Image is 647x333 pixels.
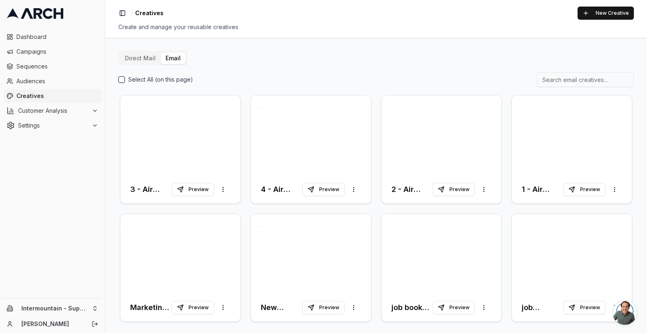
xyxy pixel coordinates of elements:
span: Creatives [135,9,163,17]
a: Audiences [3,75,101,88]
a: Creatives [3,89,101,103]
button: Preview [302,183,345,196]
button: Preview [563,301,606,314]
div: Open chat [612,300,637,325]
button: Log out [89,318,101,330]
span: Creatives [16,92,98,100]
a: Dashboard [3,30,101,43]
label: Select All (on this page) [128,75,193,84]
h3: Marketing Email - Furnace Offer [130,302,172,313]
h3: 1 - Air Quality [522,184,563,195]
h3: 3 - Air Quality [130,184,172,195]
button: Direct Mail [120,52,161,64]
span: Intermountain - Superior Water & Air [21,305,88,312]
span: Sequences [16,62,98,71]
span: Dashboard [16,33,98,41]
button: Preview [172,301,214,314]
button: Email [161,52,186,64]
button: Preview [302,301,345,314]
h3: New Membership [261,302,302,313]
h3: job booked - thank you [391,302,433,313]
button: Settings [3,119,101,132]
button: Preview [433,301,475,314]
h3: 2 - Air Quality [391,184,433,195]
button: Preview [172,183,214,196]
button: Preview [563,183,606,196]
a: [PERSON_NAME] [21,320,83,328]
nav: breadcrumb [135,9,163,17]
span: Settings [18,121,88,130]
h3: job completed - thank you [522,302,563,313]
h3: 4 - Air Quality [261,184,302,195]
span: Audiences [16,77,98,85]
a: Campaigns [3,45,101,58]
div: Create and manage your reusable creatives [118,23,634,31]
button: Preview [433,183,475,196]
button: Intermountain - Superior Water & Air [3,302,101,315]
button: New Creative [578,7,634,20]
input: Search email creatives... [537,72,634,87]
button: Customer Analysis [3,104,101,117]
span: Customer Analysis [18,107,88,115]
span: Campaigns [16,48,98,56]
a: Sequences [3,60,101,73]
